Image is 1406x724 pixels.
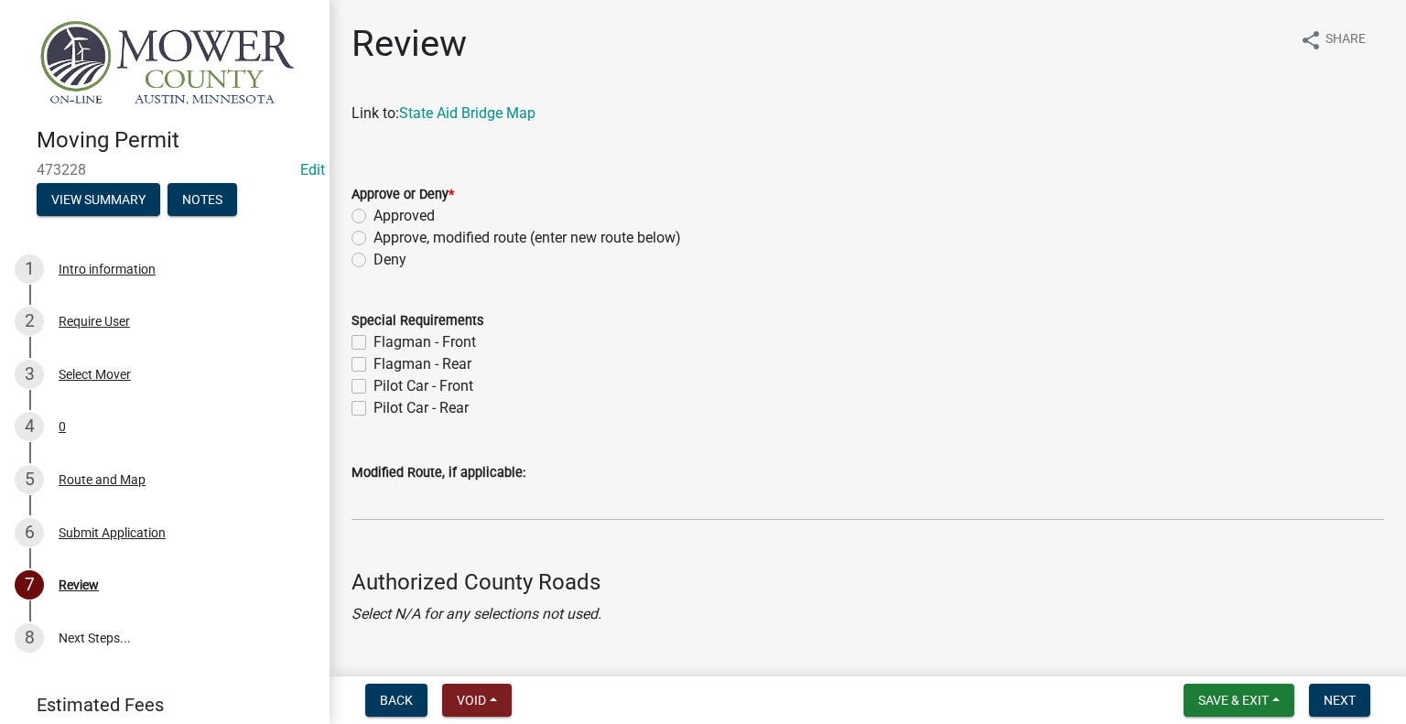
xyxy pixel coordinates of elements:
[15,465,44,494] div: 5
[1325,29,1366,51] span: Share
[351,315,483,328] label: Special Requirements
[373,353,471,375] label: Flagman - Rear
[1198,693,1269,708] span: Save & Exit
[373,227,681,249] label: Approve, modified route (enter new route below)
[15,623,44,653] div: 8
[351,189,454,201] label: Approve or Deny
[37,193,160,208] wm-modal-confirm: Summary
[351,467,525,480] label: Modified Route, if applicable:
[373,331,476,353] label: Flagman - Front
[373,375,473,397] label: Pilot Car - Front
[399,104,535,122] a: State Aid Bridge Map
[59,368,131,381] div: Select Mover
[59,263,156,276] div: Intro information
[442,684,512,717] button: Void
[373,249,406,271] label: Deny
[457,693,486,708] span: Void
[1324,693,1356,708] span: Next
[15,518,44,547] div: 6
[15,570,44,600] div: 7
[59,578,99,591] div: Review
[168,183,237,216] button: Notes
[59,315,130,328] div: Require User
[365,684,427,717] button: Back
[300,161,325,178] wm-modal-confirm: Edit Application Number
[300,161,325,178] a: Edit
[351,605,601,622] i: Select N/A for any selections not used.
[373,205,435,227] label: Approved
[59,526,166,539] div: Submit Application
[15,412,44,441] div: 4
[59,420,66,433] div: 0
[168,193,237,208] wm-modal-confirm: Notes
[37,19,300,108] img: Mower County, Minnesota
[15,686,300,723] a: Estimated Fees
[351,569,1384,596] h4: Authorized County Roads
[380,693,413,708] span: Back
[59,473,146,486] div: Route and Map
[37,183,160,216] button: View Summary
[1184,684,1294,717] button: Save & Exit
[1300,29,1322,51] i: share
[351,103,1384,146] p: Link to:
[1285,22,1380,58] button: shareShare
[37,127,315,154] h4: Moving Permit
[37,161,293,178] span: 473228
[1309,684,1370,717] button: Next
[373,397,469,419] label: Pilot Car - Rear
[351,22,467,66] h1: Review
[15,360,44,389] div: 3
[15,254,44,284] div: 1
[15,307,44,336] div: 2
